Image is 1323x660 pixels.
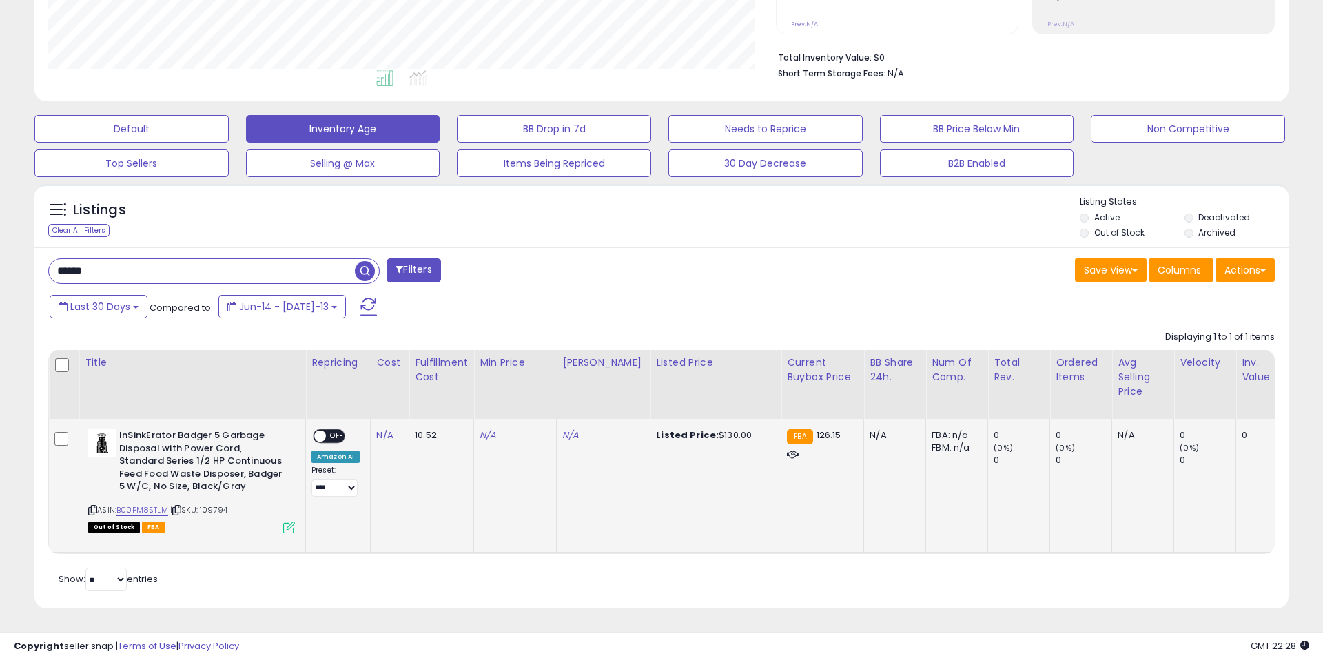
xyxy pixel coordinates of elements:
[656,429,719,442] b: Listed Price:
[817,429,841,442] span: 126.15
[246,115,440,143] button: Inventory Age
[170,504,227,515] span: | SKU: 109794
[34,115,229,143] button: Default
[88,429,116,457] img: 31JUqpDk3+L._SL40_.jpg
[116,504,168,516] a: B00PM8STLM
[1094,227,1145,238] label: Out of Stock
[457,149,651,177] button: Items Being Repriced
[1056,429,1111,442] div: 0
[668,149,863,177] button: 30 Day Decrease
[1149,258,1213,282] button: Columns
[1056,442,1075,453] small: (0%)
[656,429,770,442] div: $130.00
[387,258,440,282] button: Filters
[59,573,158,586] span: Show: entries
[1047,20,1074,28] small: Prev: N/A
[778,52,872,63] b: Total Inventory Value:
[1056,355,1106,384] div: Ordered Items
[778,68,885,79] b: Short Term Storage Fees:
[1216,258,1275,282] button: Actions
[50,295,147,318] button: Last 30 Days
[1094,212,1120,223] label: Active
[142,522,165,533] span: FBA
[562,429,579,442] a: N/A
[1056,454,1111,466] div: 0
[1075,258,1147,282] button: Save View
[1180,355,1230,370] div: Velocity
[73,200,126,220] h5: Listings
[888,67,904,80] span: N/A
[994,429,1049,442] div: 0
[480,429,496,442] a: N/A
[668,115,863,143] button: Needs to Reprice
[311,451,360,463] div: Amazon AI
[1198,212,1250,223] label: Deactivated
[457,115,651,143] button: BB Drop in 7d
[239,300,329,313] span: Jun-14 - [DATE]-13
[1180,454,1235,466] div: 0
[787,355,858,384] div: Current Buybox Price
[880,149,1074,177] button: B2B Enabled
[118,639,176,652] a: Terms of Use
[870,429,915,442] div: N/A
[376,429,393,442] a: N/A
[1180,442,1199,453] small: (0%)
[14,640,239,653] div: seller snap | |
[994,355,1044,384] div: Total Rev.
[994,454,1049,466] div: 0
[787,429,812,444] small: FBA
[376,355,403,370] div: Cost
[1242,355,1273,384] div: Inv. value
[932,429,977,442] div: FBA: n/a
[119,429,287,497] b: InSinkErator Badger 5 Garbage Disposal with Power Cord, Standard Series 1/2 HP Continuous Feed Fo...
[932,355,982,384] div: Num of Comp.
[311,355,365,370] div: Repricing
[88,522,140,533] span: All listings that are currently out of stock and unavailable for purchase on Amazon
[1165,331,1275,344] div: Displaying 1 to 1 of 1 items
[88,429,295,531] div: ASIN:
[311,466,360,497] div: Preset:
[1242,429,1268,442] div: 0
[1180,429,1235,442] div: 0
[1118,429,1163,442] div: N/A
[326,431,348,442] span: OFF
[48,224,110,237] div: Clear All Filters
[932,442,977,454] div: FBM: n/a
[1251,639,1309,652] span: 2025-08-13 22:28 GMT
[880,115,1074,143] button: BB Price Below Min
[1091,115,1285,143] button: Non Competitive
[415,355,468,384] div: Fulfillment Cost
[480,355,551,370] div: Min Price
[778,48,1264,65] li: $0
[1198,227,1235,238] label: Archived
[1080,196,1288,209] p: Listing States:
[150,301,213,314] span: Compared to:
[85,355,300,370] div: Title
[656,355,775,370] div: Listed Price
[562,355,644,370] div: [PERSON_NAME]
[791,20,818,28] small: Prev: N/A
[1118,355,1168,399] div: Avg Selling Price
[14,639,64,652] strong: Copyright
[246,149,440,177] button: Selling @ Max
[34,149,229,177] button: Top Sellers
[178,639,239,652] a: Privacy Policy
[70,300,130,313] span: Last 30 Days
[218,295,346,318] button: Jun-14 - [DATE]-13
[1158,263,1201,277] span: Columns
[870,355,920,384] div: BB Share 24h.
[415,429,463,442] div: 10.52
[994,442,1013,453] small: (0%)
